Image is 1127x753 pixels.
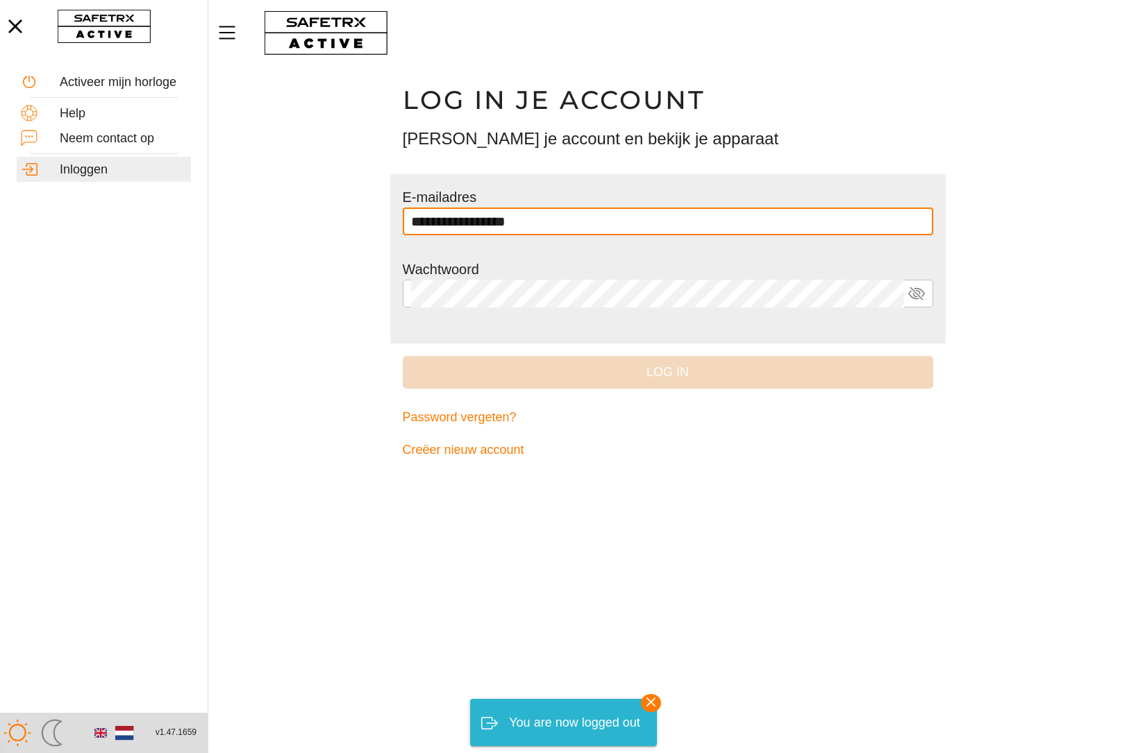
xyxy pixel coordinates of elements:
[403,127,933,151] h3: [PERSON_NAME] je account en bekijk je apparaat
[403,84,933,116] h1: Log in je account
[60,75,187,90] div: Activeer mijn horloge
[403,189,477,205] label: E-mailadres
[21,105,37,121] img: Help.svg
[115,723,133,742] img: nl.svg
[403,434,933,466] a: Creëer nieuw account
[414,362,922,383] span: Log in
[38,719,66,747] img: ModeDark.svg
[403,439,524,461] span: Creëer nieuw account
[112,721,136,745] button: Nederlands
[21,130,37,146] img: ContactUs.svg
[509,709,640,736] div: You are now logged out
[60,131,187,146] div: Neem contact op
[403,407,517,428] span: Password vergeten?
[215,18,250,47] button: Menu
[156,725,197,740] span: v1.47.1659
[147,721,205,744] button: v1.47.1659
[3,719,31,747] img: ModeLight.svg
[60,162,187,178] div: Inloggen
[94,727,107,739] img: en.svg
[403,356,933,389] button: Log in
[60,106,187,121] div: Help
[89,721,112,745] button: Engels
[403,401,933,434] a: Password vergeten?
[403,262,479,277] label: Wachtwoord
